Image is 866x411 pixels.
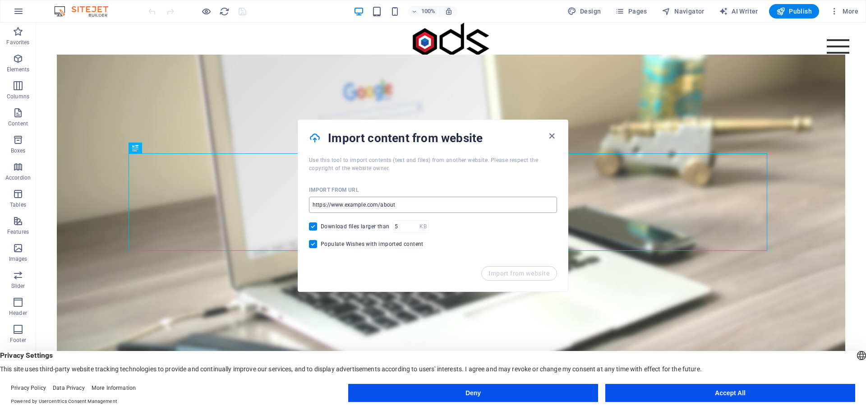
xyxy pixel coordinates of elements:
input: 5 [393,220,419,233]
h4: Import content from website [328,131,546,145]
p: Features [7,228,29,236]
p: Import from URL [309,186,359,194]
p: Tables [10,201,26,208]
p: Footer [10,337,26,344]
span: Download files larger than [321,223,389,230]
p: Header [9,309,27,317]
span: Use this tool to import contents (text and files) from another website. Please respect the copyri... [309,157,538,171]
span: Populate Wishes with imported content [321,240,424,248]
p: Boxes [11,147,26,154]
p: Accordion [5,174,31,181]
p: Content [8,120,28,127]
span: More [830,7,858,16]
iframe: To enrich screen reader interactions, please activate Accessibility in Grammarly extension settings [36,23,866,397]
p: Favorites [6,39,29,46]
p: Slider [11,282,25,290]
p: Images [9,255,28,263]
input: https://www.example.com/about [309,197,557,213]
p: KB [419,222,426,231]
p: Elements [7,66,30,73]
p: Columns [7,93,29,100]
